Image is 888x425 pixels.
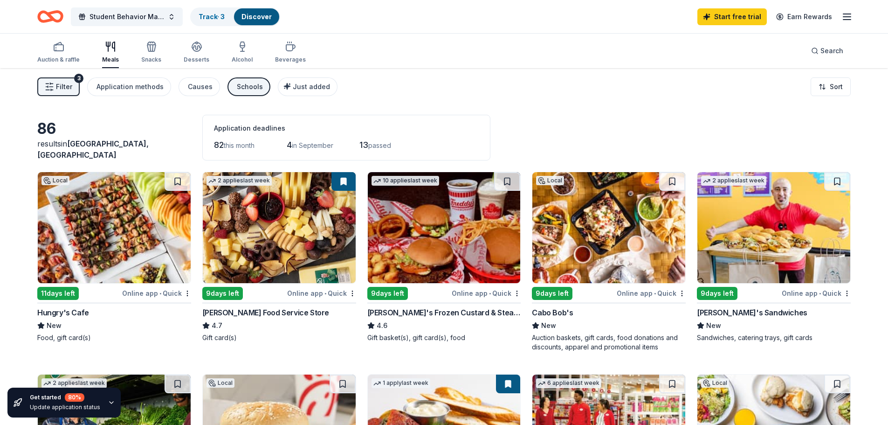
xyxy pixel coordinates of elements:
[227,77,270,96] button: Schools
[232,37,253,68] button: Alcohol
[203,172,356,283] img: Image for Gordon Food Service Store
[202,287,243,300] div: 9 days left
[214,140,224,150] span: 82
[141,56,161,63] div: Snacks
[697,172,850,283] img: Image for Ike's Sandwiches
[37,139,149,160] span: in
[452,287,521,299] div: Online app Quick
[367,307,521,318] div: [PERSON_NAME]'s Frozen Custard & Steakburgers
[275,37,306,68] button: Beverages
[96,81,164,92] div: Application methods
[37,139,149,160] span: [GEOGRAPHIC_DATA], [GEOGRAPHIC_DATA]
[532,287,572,300] div: 9 days left
[102,37,119,68] button: Meals
[30,404,100,411] div: Update application status
[159,290,161,297] span: •
[368,172,521,283] img: Image for Freddy's Frozen Custard & Steakburgers
[102,56,119,63] div: Meals
[541,320,556,331] span: New
[41,176,69,185] div: Local
[87,77,171,96] button: Application methods
[275,56,306,63] div: Beverages
[697,287,737,300] div: 9 days left
[617,287,686,299] div: Online app Quick
[771,8,838,25] a: Earn Rewards
[697,172,851,342] a: Image for Ike's Sandwiches2 applieslast week9days leftOnline app•Quick[PERSON_NAME]'s SandwichesN...
[532,172,686,352] a: Image for Cabo Bob'sLocal9days leftOnline app•QuickCabo Bob'sNewAuction baskets, gift cards, food...
[654,290,656,297] span: •
[141,37,161,68] button: Snacks
[819,290,821,297] span: •
[489,290,491,297] span: •
[237,81,263,92] div: Schools
[224,141,255,149] span: this month
[324,290,326,297] span: •
[89,11,164,22] span: Student Behavior Matrix Program
[214,123,479,134] div: Application deadlines
[811,77,851,96] button: Sort
[287,140,292,150] span: 4
[293,83,330,91] span: Just added
[37,138,191,160] div: results
[37,287,79,300] div: 11 days left
[782,287,851,299] div: Online app Quick
[367,172,521,342] a: Image for Freddy's Frozen Custard & Steakburgers10 applieslast week9days leftOnline app•Quick[PER...
[202,333,356,342] div: Gift card(s)
[232,56,253,63] div: Alcohol
[820,45,843,56] span: Search
[37,37,80,68] button: Auction & raffle
[37,119,191,138] div: 86
[536,378,601,388] div: 6 applies last week
[377,320,387,331] span: 4.6
[71,7,183,26] button: Student Behavior Matrix Program
[202,172,356,342] a: Image for Gordon Food Service Store2 applieslast week9days leftOnline app•Quick[PERSON_NAME] Food...
[207,176,272,186] div: 2 applies last week
[47,320,62,331] span: New
[701,378,729,388] div: Local
[278,77,337,96] button: Just added
[804,42,851,60] button: Search
[372,176,439,186] div: 10 applies last week
[359,140,368,150] span: 13
[207,378,234,388] div: Local
[65,393,84,402] div: 80 %
[30,393,100,402] div: Get started
[292,141,333,149] span: in September
[37,6,63,28] a: Home
[37,307,89,318] div: Hungry's Cafe
[37,77,80,96] button: Filter3
[56,81,72,92] span: Filter
[212,320,222,331] span: 4.7
[532,307,573,318] div: Cabo Bob's
[241,13,272,21] a: Discover
[367,287,408,300] div: 9 days left
[706,320,721,331] span: New
[188,81,213,92] div: Causes
[74,74,83,83] div: 3
[37,56,80,63] div: Auction & raffle
[38,172,191,283] img: Image for Hungry's Cafe
[37,172,191,342] a: Image for Hungry's CafeLocal11days leftOnline app•QuickHungry's CafeNewFood, gift card(s)
[532,172,685,283] img: Image for Cabo Bob's
[37,333,191,342] div: Food, gift card(s)
[184,56,209,63] div: Desserts
[697,307,807,318] div: [PERSON_NAME]'s Sandwiches
[122,287,191,299] div: Online app Quick
[372,378,430,388] div: 1 apply last week
[179,77,220,96] button: Causes
[830,81,843,92] span: Sort
[202,307,329,318] div: [PERSON_NAME] Food Service Store
[190,7,280,26] button: Track· 3Discover
[532,333,686,352] div: Auction baskets, gift cards, food donations and discounts, apparel and promotional items
[697,8,767,25] a: Start free trial
[701,176,766,186] div: 2 applies last week
[536,176,564,185] div: Local
[287,287,356,299] div: Online app Quick
[41,378,107,388] div: 2 applies last week
[368,141,391,149] span: passed
[184,37,209,68] button: Desserts
[367,333,521,342] div: Gift basket(s), gift card(s), food
[697,333,851,342] div: Sandwiches, catering trays, gift cards
[199,13,225,21] a: Track· 3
